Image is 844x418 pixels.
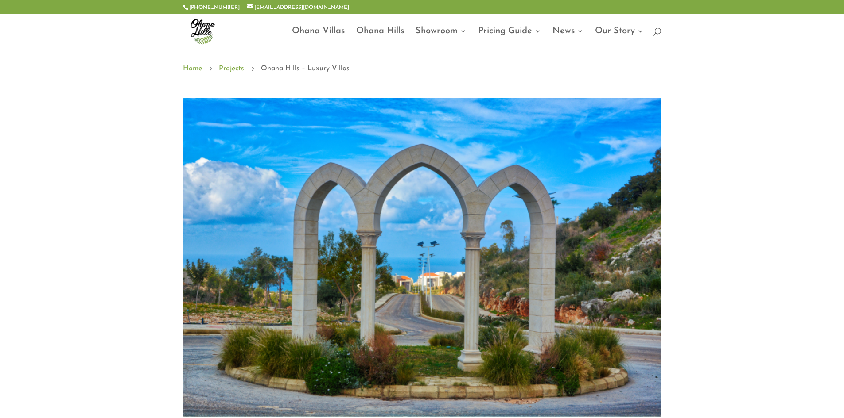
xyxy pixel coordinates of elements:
a: Projects [219,63,244,74]
span: 5 [206,65,214,73]
a: Pricing Guide [478,28,541,49]
img: Surrounding 6 – Ohana Hills [183,98,661,417]
span: 5 [249,65,257,73]
span: Ohana Hills – Luxury Villas [261,63,350,74]
a: [EMAIL_ADDRESS][DOMAIN_NAME] [247,5,349,10]
a: News [552,28,583,49]
a: Ohana Villas [292,28,345,49]
a: Home [183,63,202,74]
img: ohana-hills [185,13,220,49]
a: Our Story [595,28,644,49]
a: [PHONE_NUMBER] [189,5,240,10]
a: Showroom [416,28,467,49]
a: Ohana Hills [356,28,404,49]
